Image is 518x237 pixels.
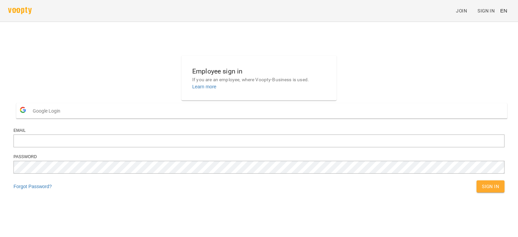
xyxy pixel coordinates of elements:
[482,182,499,190] span: Sign In
[192,84,217,89] a: Learn more
[13,154,505,160] div: Password
[33,104,64,118] span: Google Login
[475,5,497,17] a: Sign In
[8,7,32,14] img: voopty.png
[192,77,326,83] p: If you are an employee, where Voopty-Business is used.
[477,180,505,192] button: Sign In
[192,66,326,77] h6: Employee sign in
[497,4,510,17] button: EN
[500,7,507,14] span: EN
[13,128,505,134] div: Email
[16,103,507,118] button: Google Login
[453,5,475,17] a: Join
[13,184,52,189] a: Forgot Password?
[456,7,467,15] span: Join
[478,7,495,15] span: Sign In
[187,61,331,95] button: Employee sign inIf you are an employee, where Voopty-Business is used.Learn more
